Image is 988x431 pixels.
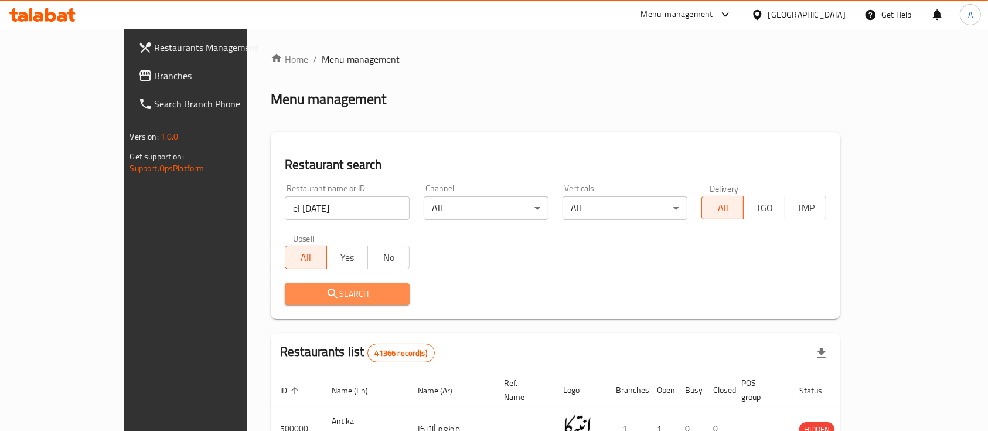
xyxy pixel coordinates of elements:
h2: Restaurants list [280,343,435,362]
a: Home [271,52,308,66]
button: TMP [785,196,827,219]
div: All [563,196,687,220]
span: Search Branch Phone [155,97,280,111]
span: Yes [332,249,364,266]
span: Status [799,384,837,398]
span: POS group [741,376,776,404]
button: All [701,196,744,219]
th: Logo [554,372,607,408]
span: Restaurants Management [155,40,280,55]
span: 41366 record(s) [368,348,434,359]
h2: Restaurant search [285,156,826,174]
span: ID [280,384,302,398]
th: Busy [676,372,704,408]
div: Menu-management [641,8,713,22]
a: Search Branch Phone [129,90,289,118]
span: All [290,249,322,266]
h2: Menu management [271,90,386,108]
span: Branches [155,69,280,83]
span: 1.0.0 [161,129,179,144]
span: Search [294,287,400,301]
span: All [707,199,739,216]
span: TGO [748,199,781,216]
span: A [968,8,973,21]
span: Name (En) [332,384,383,398]
a: Branches [129,62,289,90]
span: TMP [790,199,822,216]
button: Yes [326,246,369,269]
a: Restaurants Management [129,33,289,62]
li: / [313,52,317,66]
span: Name (Ar) [418,384,468,398]
nav: breadcrumb [271,52,840,66]
button: No [367,246,410,269]
label: Delivery [710,184,739,192]
a: Support.OpsPlatform [130,161,205,176]
th: Closed [704,372,732,408]
label: Upsell [293,234,315,242]
button: TGO [743,196,785,219]
div: Export file [808,339,836,367]
div: Total records count [367,344,435,362]
span: Get support on: [130,149,184,164]
div: All [424,196,548,220]
th: Branches [607,372,648,408]
button: All [285,246,327,269]
button: Search [285,283,410,305]
div: [GEOGRAPHIC_DATA] [768,8,846,21]
span: Menu management [322,52,400,66]
span: Ref. Name [504,376,540,404]
span: No [373,249,405,266]
th: Open [648,372,676,408]
span: Version: [130,129,159,144]
input: Search for restaurant name or ID.. [285,196,410,220]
